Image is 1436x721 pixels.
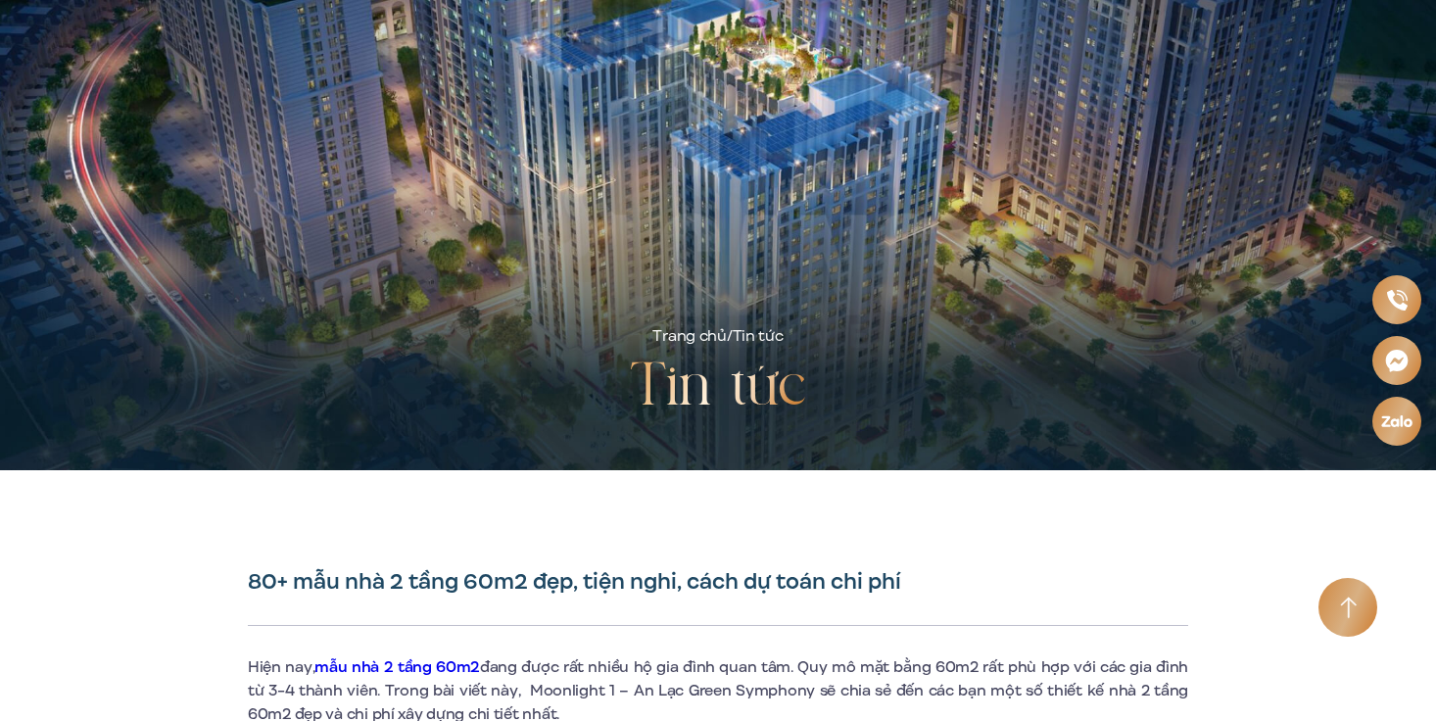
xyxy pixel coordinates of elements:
img: Zalo icon [1380,414,1413,429]
img: Phone icon [1386,289,1408,312]
span: Tin tức [733,325,784,347]
div: / [652,325,783,349]
a: Trang chủ [652,325,726,347]
span: Hiện nay, [248,656,314,678]
img: Arrow icon [1340,597,1357,619]
h1: 80+ mẫu nhà 2 tầng 60m2 đẹp, tiện nghi, cách dự toán chi phí [248,568,1188,596]
img: Messenger icon [1384,348,1410,373]
h2: Tin tức [630,349,806,427]
a: mẫu nhà 2 tầng 60m2 [314,656,480,678]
